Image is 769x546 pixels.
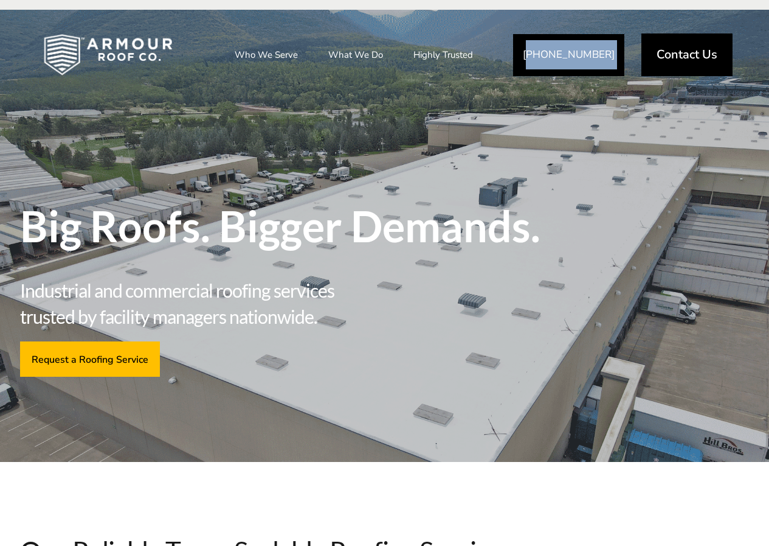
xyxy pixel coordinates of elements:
[316,40,395,70] a: What We Do
[32,353,148,365] span: Request a Roofing Service
[513,34,624,76] a: [PHONE_NUMBER]
[641,33,733,76] a: Contact Us
[20,341,160,376] a: Request a Roofing Service
[657,49,717,61] span: Contact Us
[20,278,385,329] span: Industrial and commercial roofing services trusted by facility managers nationwide.
[20,205,750,247] span: Big Roofs. Bigger Demands.
[24,24,192,85] img: Industrial and Commercial Roofing Company | Armour Roof Co.
[401,40,485,70] a: Highly Trusted
[222,40,310,70] a: Who We Serve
